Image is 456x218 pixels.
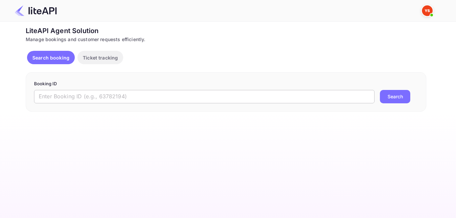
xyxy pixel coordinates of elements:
p: Ticket tracking [83,54,118,61]
input: Enter Booking ID (e.g., 63782194) [34,90,375,103]
p: Booking ID [34,81,418,87]
div: LiteAPI Agent Solution [26,26,426,36]
button: Search [380,90,410,103]
div: Manage bookings and customer requests efficiently. [26,36,426,43]
img: Yandex Support [422,5,433,16]
p: Search booking [32,54,69,61]
img: LiteAPI Logo [15,5,57,16]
